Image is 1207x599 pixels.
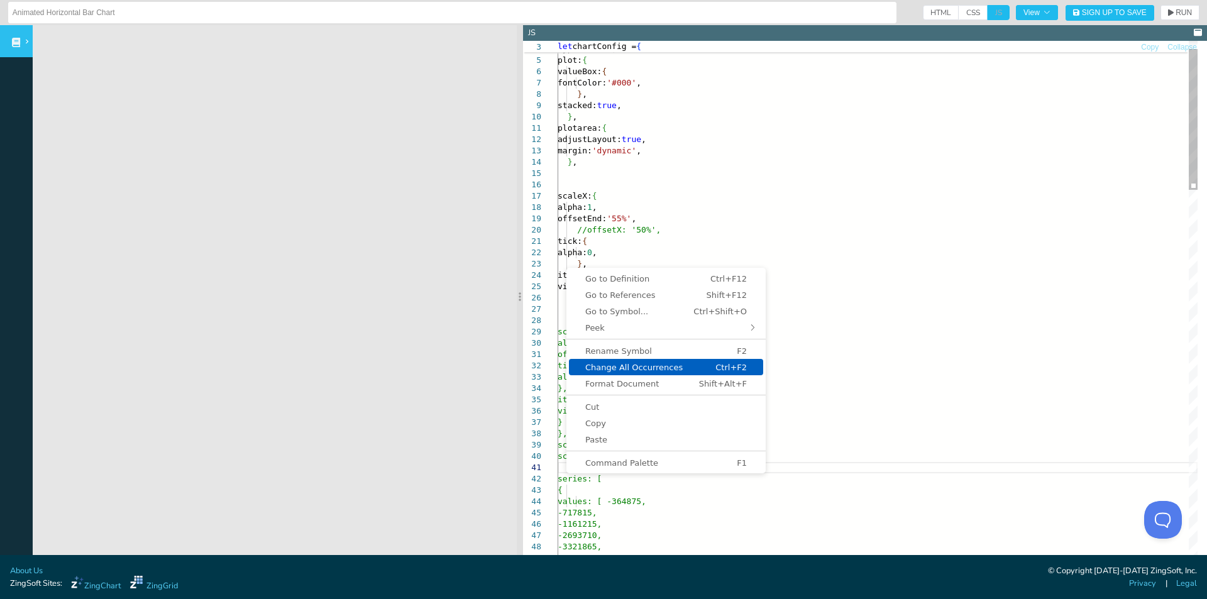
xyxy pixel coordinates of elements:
[558,282,597,291] span: visible:
[523,179,541,190] div: 16
[528,27,536,39] div: JS
[558,338,602,348] span: alpha: 0,
[631,214,636,223] span: ,
[1048,565,1197,578] div: © Copyright [DATE]-[DATE] ZingSoft, Inc.
[592,248,597,257] span: ,
[641,135,646,144] span: ,
[587,248,592,257] span: 0
[1176,9,1192,16] span: RUN
[523,530,541,541] div: 47
[558,508,597,517] span: -717815,
[523,541,541,552] div: 48
[597,101,617,110] span: true
[568,157,573,167] span: }
[523,258,541,270] div: 23
[523,519,541,530] div: 46
[523,326,541,338] div: 29
[923,5,1010,20] div: checkbox-group
[577,225,661,234] span: //offsetX: '50%',
[558,101,597,110] span: stacked:
[636,78,641,87] span: ,
[558,440,612,449] span: scaleY: {},
[523,123,541,134] div: 11
[622,135,641,144] span: true
[1167,43,1197,51] span: Collapse
[558,55,582,65] span: plot:
[577,89,582,99] span: }
[1167,41,1198,53] button: Collapse
[592,202,597,212] span: ,
[1141,43,1159,51] span: Copy
[1160,5,1199,20] button: RUN
[558,146,592,155] span: margin:
[523,349,541,360] div: 31
[1016,5,1058,20] button: View
[582,55,587,65] span: {
[558,123,602,133] span: plotarea:
[636,41,641,51] span: {
[523,100,541,111] div: 9
[558,553,602,563] span: -3980680,
[523,473,541,485] div: 42
[523,383,541,394] div: 34
[523,281,541,292] div: 25
[1066,5,1154,21] button: Sign Up to Save
[10,578,62,590] span: ZingSoft Sites:
[523,111,541,123] div: 10
[10,565,43,577] a: About Us
[558,41,572,51] span: let
[523,168,541,179] div: 15
[523,157,541,168] div: 14
[988,5,1010,20] span: JS
[558,485,563,495] span: {
[523,552,541,564] div: 49
[558,497,646,506] span: values: [ -364875,
[558,361,592,370] span: tick: {
[558,67,602,76] span: valueBox:
[523,315,541,326] div: 28
[558,372,602,382] span: alpha: 0,
[1144,501,1182,539] iframe: Toggle Customer Support
[523,428,541,439] div: 38
[602,67,607,76] span: {
[523,55,541,66] div: 5
[558,542,602,551] span: -3321865,
[523,360,541,371] div: 32
[558,214,607,223] span: offsetEnd:
[523,451,541,462] div: 40
[523,66,541,77] div: 6
[558,202,587,212] span: alpha:
[558,191,592,201] span: scaleX:
[582,236,587,246] span: {
[577,259,582,268] span: }
[572,157,577,167] span: ,
[602,123,607,133] span: {
[572,41,636,51] span: chartConfig =
[523,224,541,236] div: 20
[523,213,541,224] div: 19
[523,41,541,53] span: 3
[1176,578,1197,590] a: Legal
[617,101,622,110] span: ,
[558,530,602,540] span: -2693710,
[558,248,587,257] span: alpha:
[523,270,541,281] div: 24
[558,429,568,438] span: },
[1140,41,1159,53] button: Copy
[558,78,607,87] span: fontColor:
[592,146,636,155] span: 'dynamic'
[636,146,641,155] span: ,
[558,474,602,483] span: series: [
[1166,578,1167,590] span: |
[558,327,607,336] span: scaleX2: {
[523,134,541,145] div: 12
[13,3,892,23] input: Untitled Demo
[523,77,541,89] div: 7
[558,270,582,280] span: item:
[523,405,541,417] div: 36
[1082,9,1147,16] span: Sign Up to Save
[558,349,651,359] span: offsetStart: '55%',
[523,236,541,247] div: 21
[523,417,541,428] div: 37
[523,338,541,349] div: 30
